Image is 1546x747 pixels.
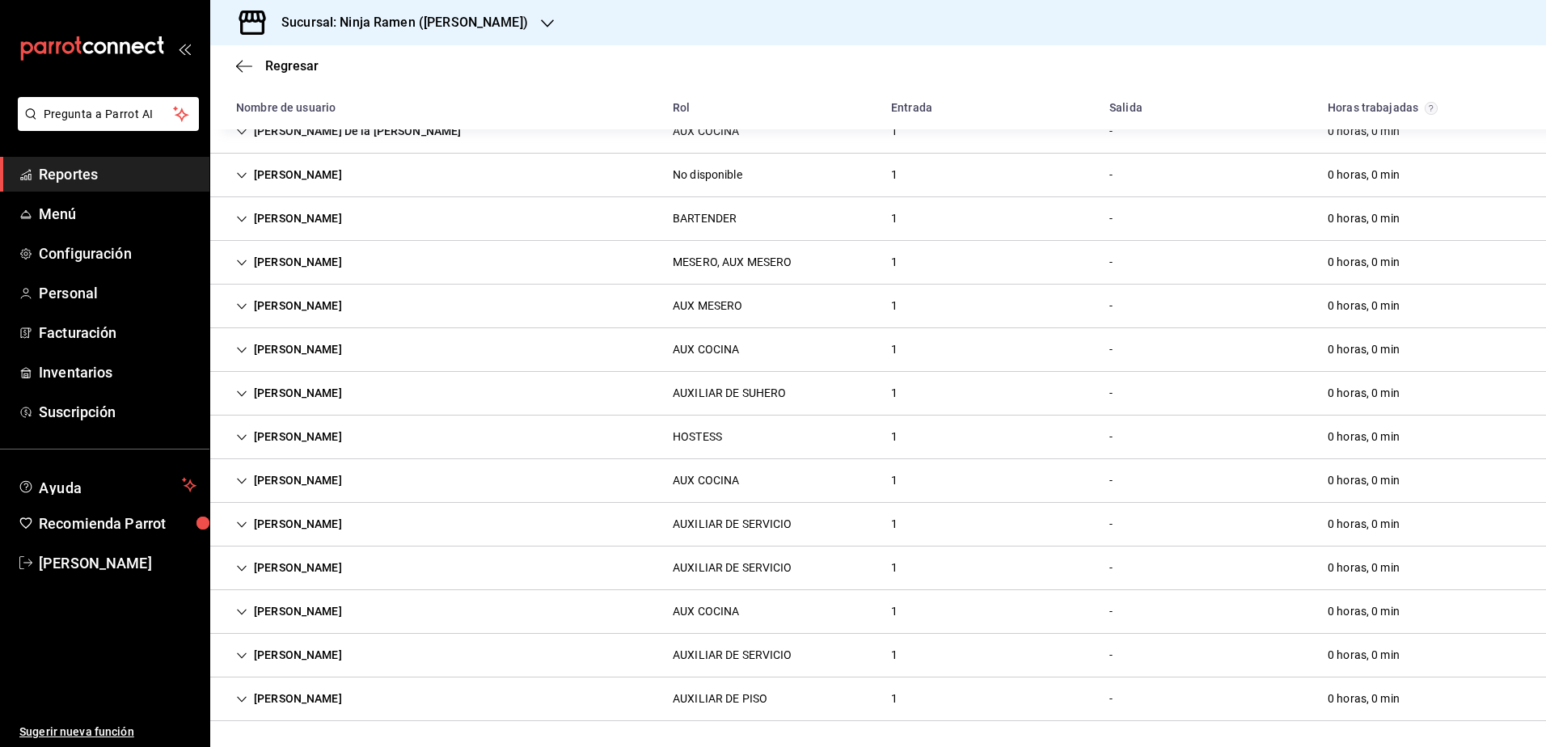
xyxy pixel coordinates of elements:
div: Row [210,416,1546,459]
div: Row [210,154,1546,197]
div: HeadCell [1315,93,1533,123]
div: Cell [1315,640,1413,670]
div: Row [210,241,1546,285]
div: Cell [223,335,355,365]
div: Cell [223,422,355,452]
div: Cell [1096,422,1126,452]
div: Cell [1315,422,1413,452]
div: Cell [878,291,910,321]
div: Row [210,634,1546,677]
div: Cell [1315,466,1413,496]
div: Cell [1096,509,1126,539]
div: Row [210,197,1546,241]
div: Cell [878,553,910,583]
div: AUXILIAR DE PISO [673,690,767,707]
div: Cell [878,335,910,365]
div: BARTENDER [673,210,737,227]
div: Row [210,110,1546,154]
div: Cell [660,422,735,452]
div: Cell [223,509,355,539]
span: Suscripción [39,401,196,423]
div: Cell [223,597,355,627]
span: Regresar [265,58,319,74]
div: Cell [660,640,805,670]
div: HeadCell [878,93,1096,123]
div: Head [210,87,1546,129]
div: Cell [1315,116,1413,146]
div: AUXILIAR DE SERVICIO [673,559,792,576]
span: Pregunta a Parrot AI [44,106,174,123]
div: Cell [1096,247,1126,277]
div: Cell [878,247,910,277]
div: AUXILIAR DE SERVICIO [673,516,792,533]
div: Cell [660,160,755,190]
div: MESERO, AUX MESERO [673,254,792,271]
div: AUX COCINA [673,123,739,140]
div: Cell [878,422,910,452]
span: Ayuda [39,475,175,495]
span: Configuración [39,243,196,264]
div: Cell [878,597,910,627]
div: Cell [1096,116,1126,146]
div: Cell [223,116,474,146]
div: Row [210,285,1546,328]
div: Cell [1096,466,1126,496]
div: Cell [1096,684,1126,714]
div: Cell [878,378,910,408]
div: Row [210,677,1546,721]
div: AUX MESERO [673,298,742,314]
div: Cell [660,553,805,583]
h3: Sucursal: Ninja Ramen ([PERSON_NAME]) [268,13,528,32]
div: Cell [223,291,355,321]
div: Row [210,503,1546,547]
div: Cell [1315,160,1413,190]
div: AUX COCINA [673,603,739,620]
div: No disponible [673,167,742,184]
span: Facturación [39,322,196,344]
span: [PERSON_NAME] [39,552,196,574]
button: Pregunta a Parrot AI [18,97,199,131]
div: Cell [223,160,355,190]
div: Cell [1315,291,1413,321]
span: Inventarios [39,361,196,383]
div: HeadCell [223,93,660,123]
div: Cell [1096,160,1126,190]
div: Cell [1096,597,1126,627]
svg: El total de horas trabajadas por usuario es el resultado de la suma redondeada del registro de ho... [1425,102,1438,115]
div: Cell [1096,291,1126,321]
div: Row [210,547,1546,590]
div: Cell [660,291,755,321]
div: Cell [660,378,799,408]
div: Cell [223,466,355,496]
div: Cell [223,378,355,408]
div: Cell [223,684,355,714]
div: Cell [1315,684,1413,714]
div: AUXILIAR DE SUHERO [673,385,786,402]
div: Row [210,328,1546,372]
span: Personal [39,282,196,304]
div: Cell [878,509,910,539]
div: Cell [1096,640,1126,670]
div: HeadCell [1096,93,1315,123]
div: Cell [223,553,355,583]
div: HeadCell [660,93,878,123]
span: Recomienda Parrot [39,513,196,534]
span: Reportes [39,163,196,185]
div: Cell [878,466,910,496]
div: Cell [1315,335,1413,365]
button: open_drawer_menu [178,42,191,55]
button: Regresar [236,58,319,74]
div: Cell [1096,204,1126,234]
div: Cell [223,204,355,234]
div: Cell [1315,597,1413,627]
div: Cell [223,640,355,670]
div: Cell [660,466,752,496]
div: Cell [1096,553,1126,583]
div: Cell [1315,247,1413,277]
div: Cell [660,597,752,627]
div: Row [210,459,1546,503]
a: Pregunta a Parrot AI [11,117,199,134]
div: Cell [660,247,805,277]
span: Sugerir nueva función [19,724,196,741]
div: Cell [660,684,780,714]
